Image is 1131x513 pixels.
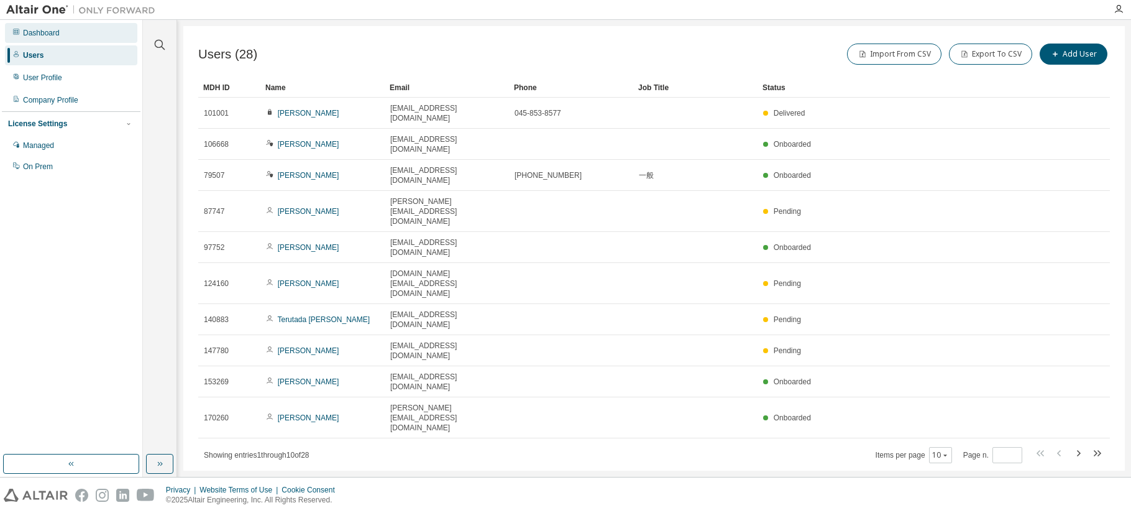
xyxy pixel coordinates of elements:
span: [EMAIL_ADDRESS][DOMAIN_NAME] [390,372,503,392]
span: [EMAIL_ADDRESS][DOMAIN_NAME] [390,103,503,123]
a: [PERSON_NAME] [278,207,339,216]
a: [PERSON_NAME] [278,109,339,118]
a: [PERSON_NAME] [278,243,339,252]
span: Pending [774,207,801,216]
button: Import From CSV [847,44,941,65]
span: 140883 [204,315,229,325]
img: facebook.svg [75,489,88,502]
a: [PERSON_NAME] [278,377,339,386]
a: [PERSON_NAME] [278,140,339,149]
p: © 2025 Altair Engineering, Inc. All Rights Reserved. [166,495,342,506]
span: [EMAIL_ADDRESS][DOMAIN_NAME] [390,341,503,361]
div: Cookie Consent [282,485,342,495]
button: 10 [932,450,949,460]
span: Delivered [774,109,805,118]
span: Onboarded [774,243,811,252]
span: 101001 [204,108,229,118]
img: linkedin.svg [116,489,129,502]
span: [PERSON_NAME][EMAIL_ADDRESS][DOMAIN_NAME] [390,403,503,433]
a: Terutada [PERSON_NAME] [277,315,370,324]
span: 147780 [204,346,229,356]
img: altair_logo.svg [4,489,68,502]
div: MDH ID [203,78,255,98]
span: [PERSON_NAME][EMAIL_ADDRESS][DOMAIN_NAME] [390,196,503,226]
span: [DOMAIN_NAME][EMAIL_ADDRESS][DOMAIN_NAME] [390,269,503,298]
img: youtube.svg [137,489,155,502]
span: 153269 [204,377,229,387]
div: Users [23,50,43,60]
div: Privacy [166,485,199,495]
span: Pending [774,346,801,355]
div: Dashboard [23,28,60,38]
span: 106668 [204,139,229,149]
a: [PERSON_NAME] [278,171,339,180]
span: [EMAIL_ADDRESS][DOMAIN_NAME] [390,310,503,330]
span: Pending [774,279,801,288]
div: Phone [514,78,628,98]
div: Email [390,78,504,98]
span: [EMAIL_ADDRESS][DOMAIN_NAME] [390,165,503,185]
span: Pending [774,315,801,324]
span: Onboarded [774,414,811,422]
a: [PERSON_NAME] [278,279,339,288]
span: 045-853-8577 [515,108,561,118]
div: Name [265,78,380,98]
div: Job Title [638,78,753,98]
div: Company Profile [23,95,78,105]
div: User Profile [23,73,62,83]
span: [EMAIL_ADDRESS][DOMAIN_NAME] [390,238,503,257]
span: Page n. [963,447,1022,463]
span: [PHONE_NUMBER] [515,170,582,180]
span: Users (28) [198,47,257,62]
div: Status [762,78,1045,98]
span: Onboarded [774,140,811,149]
div: Website Terms of Use [199,485,282,495]
span: 97752 [204,243,224,252]
div: On Prem [23,162,53,172]
span: Onboarded [774,171,811,180]
span: 一般 [639,170,654,180]
span: 79507 [204,170,224,180]
span: Onboarded [774,377,811,386]
span: 87747 [204,206,224,216]
span: [EMAIL_ADDRESS][DOMAIN_NAME] [390,134,503,154]
img: instagram.svg [96,489,109,502]
span: Showing entries 1 through 10 of 28 [204,451,309,460]
button: Add User [1040,44,1107,65]
a: [PERSON_NAME] [278,414,339,422]
span: 124160 [204,279,229,289]
a: [PERSON_NAME] [278,346,339,355]
div: Managed [23,141,54,150]
div: License Settings [8,119,67,129]
img: Altair One [6,4,162,16]
span: 170260 [204,413,229,423]
span: Items per page [876,447,952,463]
button: Export To CSV [949,44,1032,65]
